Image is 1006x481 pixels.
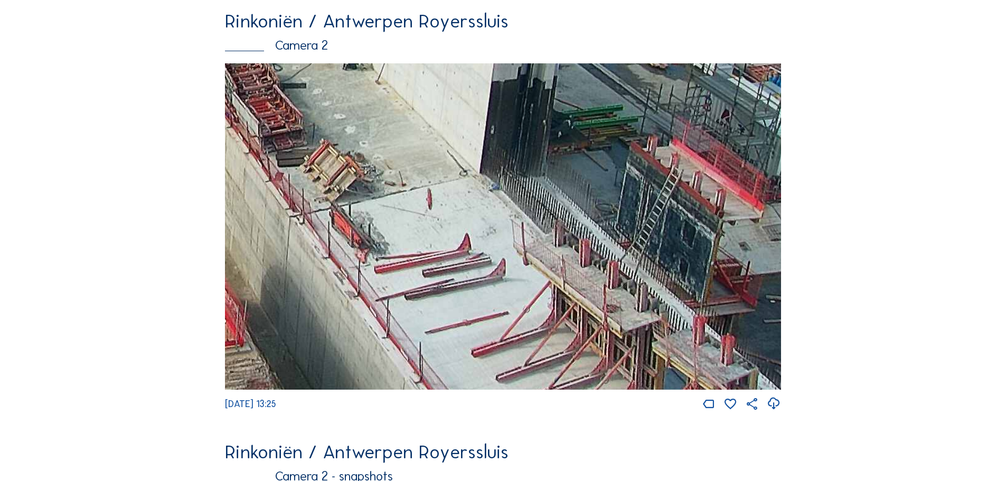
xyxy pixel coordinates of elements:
[225,63,781,390] img: Image
[225,442,781,461] div: Rinkoniën / Antwerpen Royerssluis
[225,398,276,410] span: [DATE] 13:25
[225,39,781,52] div: Camera 2
[225,12,781,31] div: Rinkoniën / Antwerpen Royerssluis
